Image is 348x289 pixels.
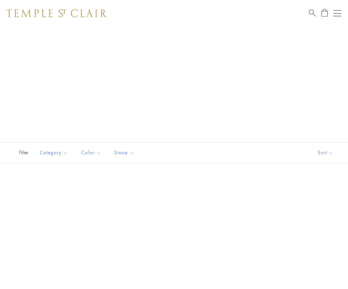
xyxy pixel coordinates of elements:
span: Color [78,149,106,157]
span: Stone [111,149,139,157]
button: Show sort by [303,143,348,163]
button: Stone [109,145,139,160]
button: Category [35,145,73,160]
span: Category [36,149,73,157]
button: Color [76,145,106,160]
button: Open navigation [333,9,341,17]
a: Search [309,9,316,17]
a: Open Shopping Bag [321,9,328,17]
img: Temple St. Clair [7,9,107,17]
